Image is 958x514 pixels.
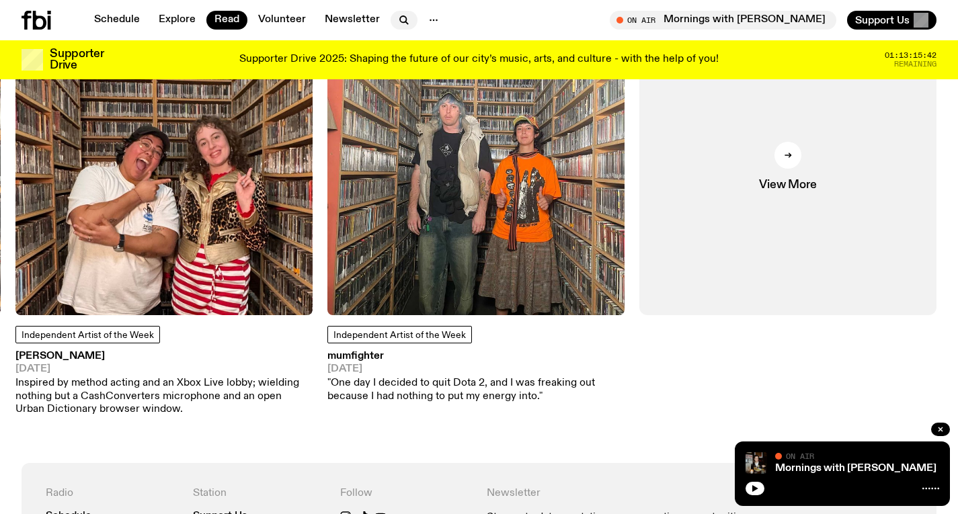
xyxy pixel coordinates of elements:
a: View More [639,18,936,315]
h4: Radio [46,487,177,500]
span: Independent Artist of the Week [22,331,154,340]
span: Remaining [894,60,936,68]
h4: Station [193,487,324,500]
a: Schedule [86,11,148,30]
span: [DATE] [15,364,313,374]
h3: Supporter Drive [50,48,104,71]
a: [PERSON_NAME][DATE]Inspired by method acting and an Xbox Live lobby; wielding nothing but a CashC... [15,351,313,416]
a: Explore [151,11,204,30]
p: Supporter Drive 2025: Shaping the future of our city’s music, arts, and culture - with the help o... [239,54,719,66]
span: 01:13:15:42 [885,52,936,59]
a: Volunteer [250,11,314,30]
img: Diana and Freddy posing in the music library. Diana is pointing at Freddy, who is posing with a p... [15,18,313,315]
a: Independent Artist of the Week [15,326,160,343]
span: View More [759,179,816,191]
span: [DATE] [327,364,625,374]
a: Read [206,11,247,30]
h4: Follow [340,487,471,500]
span: On Air [786,452,814,460]
img: Mumfighter and Ella stand side by side in the fbi music library [327,18,625,315]
p: "One day I decided to quit Dota 2, and I was freaking out because I had nothing to put my energy ... [327,377,625,402]
p: Inspired by method acting and an Xbox Live lobby; wielding nothing but a CashConverters microphon... [15,377,313,416]
img: Sam blankly stares at the camera, brightly lit by a camera flash wearing a hat collared shirt and... [746,452,767,474]
a: Newsletter [317,11,388,30]
span: Support Us [855,14,910,26]
span: Independent Artist of the Week [333,331,466,340]
a: Independent Artist of the Week [327,326,472,343]
button: Support Us [847,11,936,30]
h3: [PERSON_NAME] [15,351,313,361]
a: mumfighter[DATE]"One day I decided to quit Dota 2, and I was freaking out because I had nothing t... [327,351,625,403]
h3: mumfighter [327,351,625,361]
h4: Newsletter [487,487,765,500]
a: Mornings with [PERSON_NAME] [775,463,936,474]
button: On AirMornings with [PERSON_NAME] [610,11,836,30]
